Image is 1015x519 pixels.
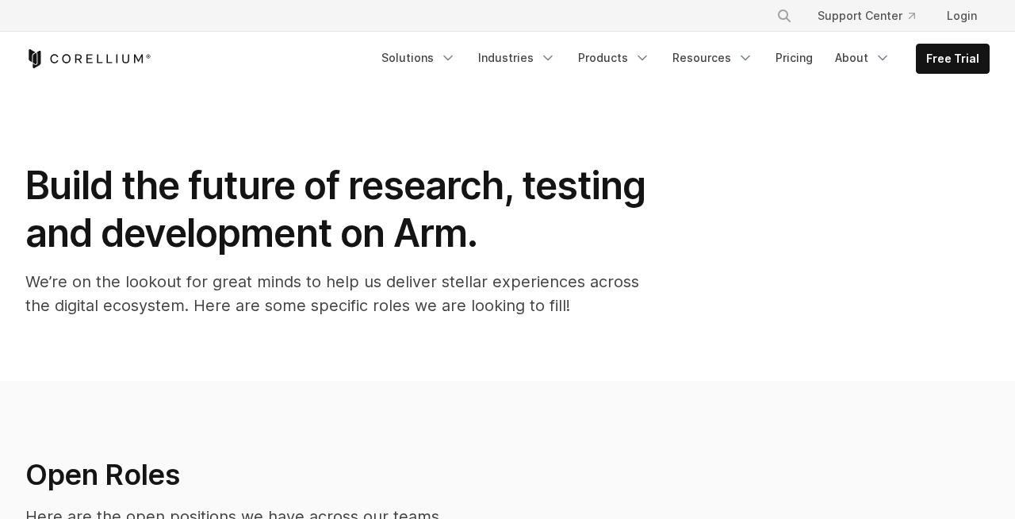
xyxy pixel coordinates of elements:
a: Corellium Home [25,49,151,68]
div: Navigation Menu [757,2,990,30]
a: About [825,44,900,72]
h2: Open Roles [25,457,741,492]
a: Free Trial [917,44,989,73]
a: Solutions [372,44,465,72]
a: Pricing [766,44,822,72]
a: Support Center [805,2,928,30]
h1: Build the future of research, testing and development on Arm. [25,162,660,257]
p: We’re on the lookout for great minds to help us deliver stellar experiences across the digital ec... [25,270,660,317]
button: Search [770,2,799,30]
div: Navigation Menu [372,44,990,74]
a: Login [934,2,990,30]
a: Industries [469,44,565,72]
a: Resources [663,44,763,72]
a: Products [569,44,660,72]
